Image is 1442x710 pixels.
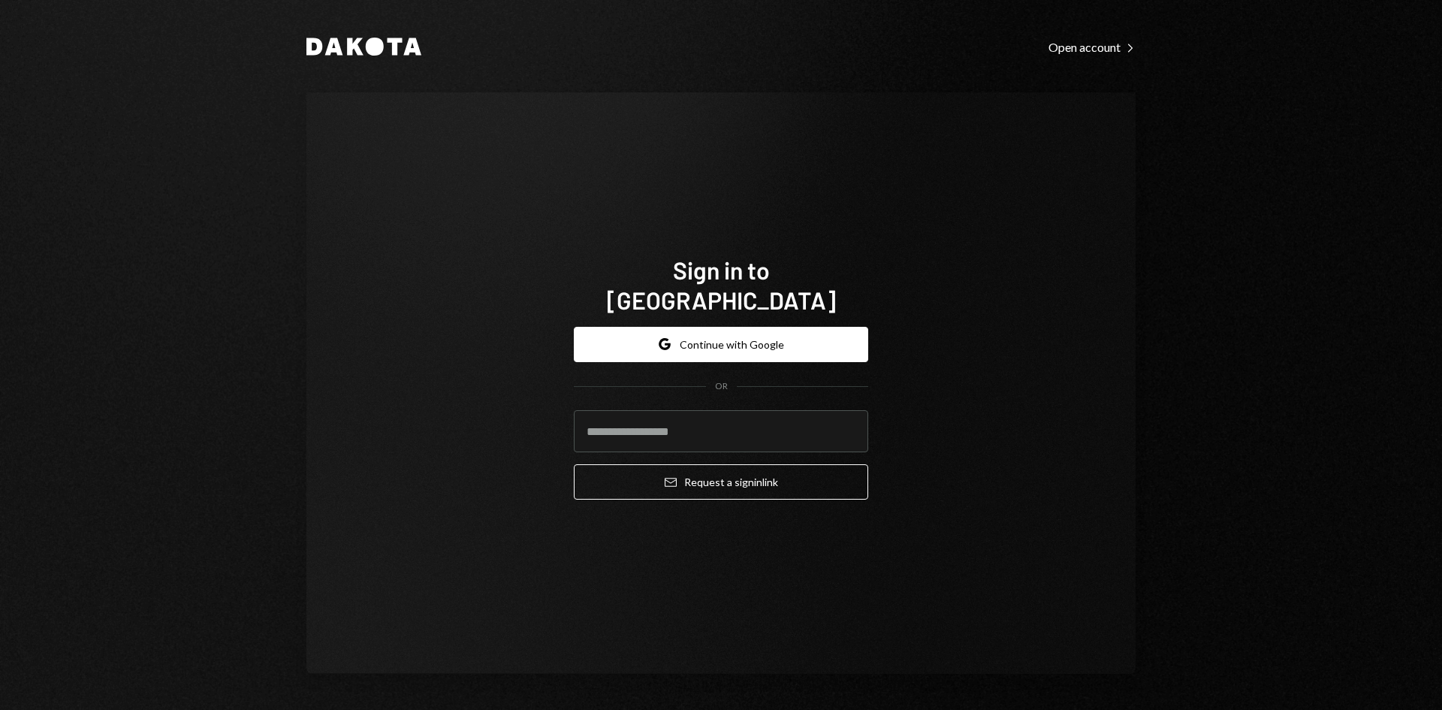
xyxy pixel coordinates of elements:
button: Request a signinlink [574,464,868,500]
button: Continue with Google [574,327,868,362]
div: OR [715,380,728,393]
a: Open account [1048,38,1136,55]
h1: Sign in to [GEOGRAPHIC_DATA] [574,255,868,315]
div: Open account [1048,40,1136,55]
